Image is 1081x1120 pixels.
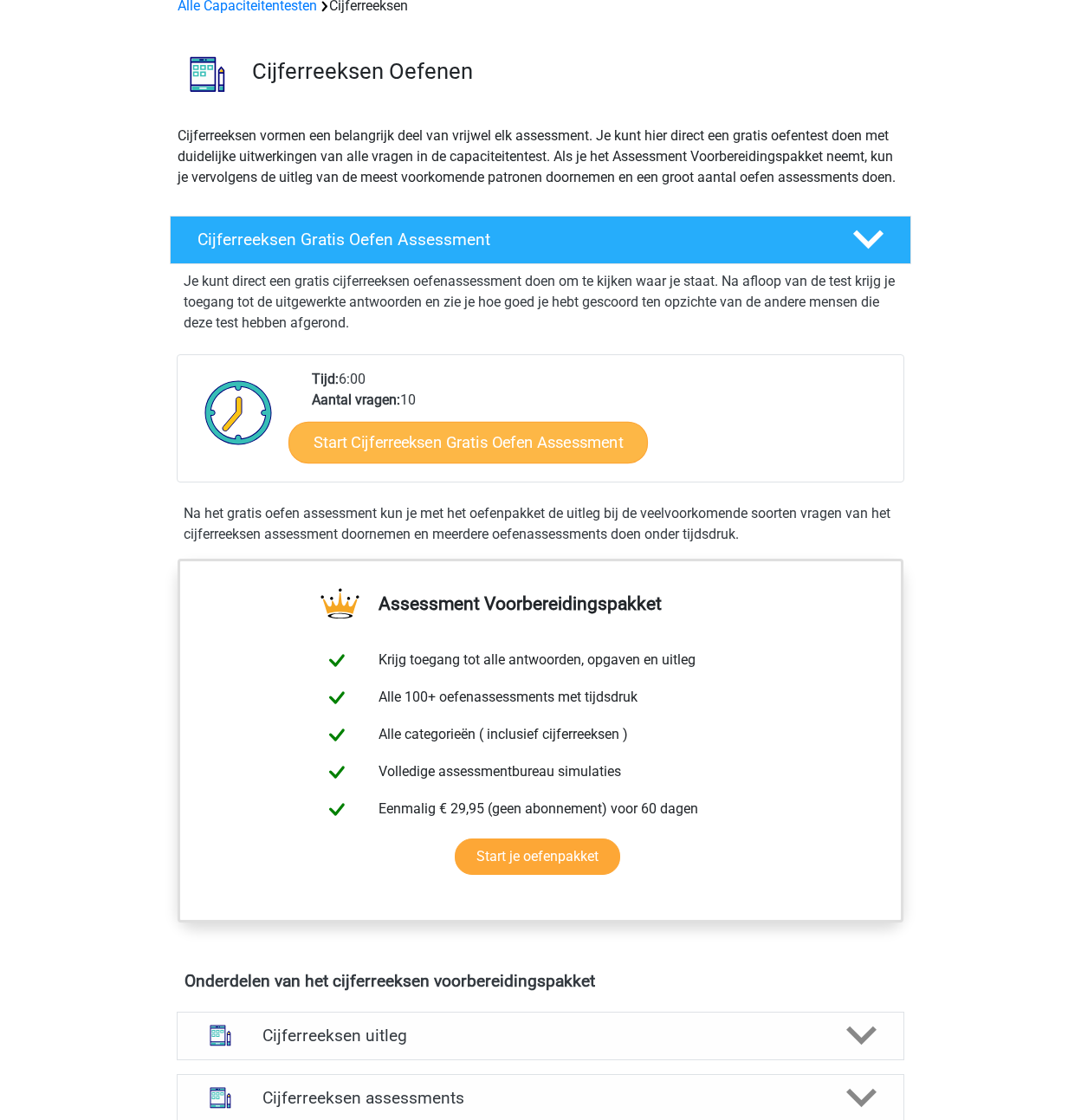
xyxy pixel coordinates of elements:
[312,392,400,408] b: Aantal vragen:
[184,271,897,333] p: Je kunt direct een gratis cijferreeksen oefenassessment doen om te kijken waar je staat. Na afloo...
[198,1076,243,1120] img: cijferreeksen assessments
[197,230,825,249] h4: Cijferreeksen Gratis Oefen Assessment
[195,369,282,456] img: Klok
[455,838,620,875] a: Start je oefenpakket
[262,1026,819,1046] h4: Cijferreeksen uitleg
[312,371,339,387] b: Tijd:
[252,58,897,85] h3: Cijferreeksen Oefenen
[177,503,904,545] div: Na het gratis oefen assessment kun je met het oefenpakket de uitleg bij de veelvoorkomende soorte...
[198,1013,243,1058] img: cijferreeksen uitleg
[170,1012,911,1060] a: uitleg Cijferreeksen uitleg
[288,421,648,463] a: Start Cijferreeksen Gratis Oefen Assessment
[184,971,897,991] h4: Onderdelen van het cijferreeksen voorbereidingspakket
[299,369,903,482] div: 6:00 10
[178,126,903,188] p: Cijferreeksen vormen een belangrijk deel van vrijwel elk assessment. Je kunt hier direct een grat...
[163,216,918,264] a: Cijferreeksen Gratis Oefen Assessment
[171,37,244,111] img: cijferreeksen
[262,1088,819,1108] h4: Cijferreeksen assessments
